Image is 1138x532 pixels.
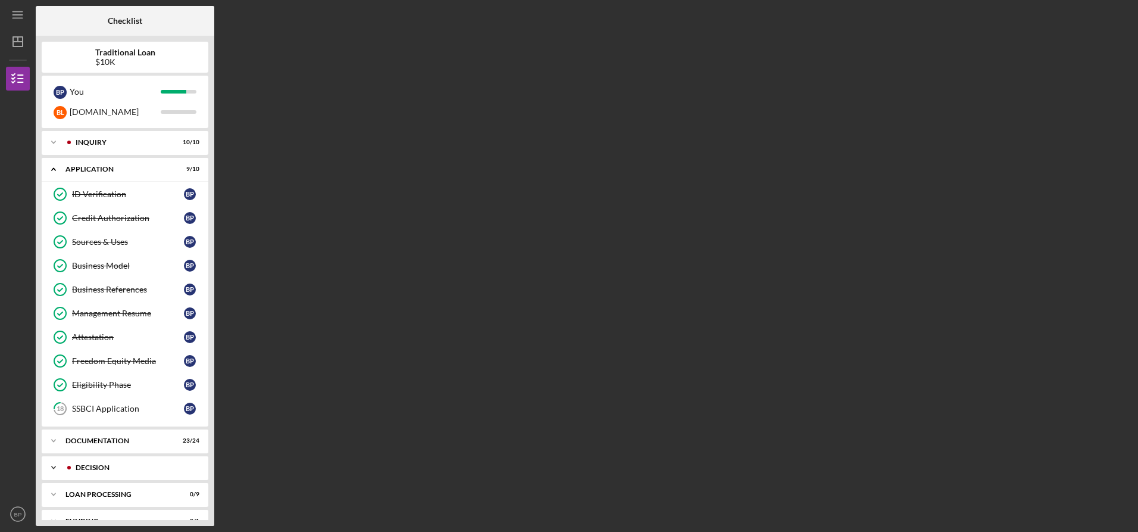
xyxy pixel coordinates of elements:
div: $10K [95,57,155,67]
div: Attestation [72,332,184,342]
div: 0 / 9 [178,491,199,498]
a: Management ResumeBP [48,301,202,325]
a: Sources & UsesBP [48,230,202,254]
a: Eligibility PhaseBP [48,373,202,397]
a: Business ModelBP [48,254,202,278]
div: B P [184,284,196,295]
a: ID VerificationBP [48,182,202,206]
div: ID Verification [72,189,184,199]
div: Inquiry [76,139,170,146]
a: Credit AuthorizationBP [48,206,202,230]
div: 0 / 1 [178,518,199,525]
b: Checklist [108,16,142,26]
div: B P [54,86,67,99]
div: Sources & Uses [72,237,184,247]
a: 18SSBCI ApplicationBP [48,397,202,421]
div: Management Resume [72,309,184,318]
div: B P [184,212,196,224]
div: Business References [72,285,184,294]
div: B P [184,236,196,248]
div: B P [184,307,196,319]
div: b l [54,106,67,119]
div: B P [184,331,196,343]
div: Decision [76,464,193,471]
div: 9 / 10 [178,166,199,173]
text: BP [14,511,22,518]
a: Freedom Equity MediaBP [48,349,202,373]
div: Business Model [72,261,184,270]
div: 23 / 24 [178,437,199,444]
div: B P [184,379,196,391]
div: Loan Processing [65,491,170,498]
div: You [70,82,161,102]
div: SSBCI Application [72,404,184,413]
div: [DOMAIN_NAME] [70,102,161,122]
a: Business ReferencesBP [48,278,202,301]
div: Credit Authorization [72,213,184,223]
div: Eligibility Phase [72,380,184,390]
div: B P [184,260,196,272]
b: Traditional Loan [95,48,155,57]
div: B P [184,355,196,367]
div: Funding [65,518,170,525]
button: BP [6,502,30,526]
tspan: 18 [57,405,64,413]
div: B P [184,188,196,200]
div: B P [184,403,196,415]
div: 10 / 10 [178,139,199,146]
div: Documentation [65,437,170,444]
div: Freedom Equity Media [72,356,184,366]
a: AttestationBP [48,325,202,349]
div: Application [65,166,170,173]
